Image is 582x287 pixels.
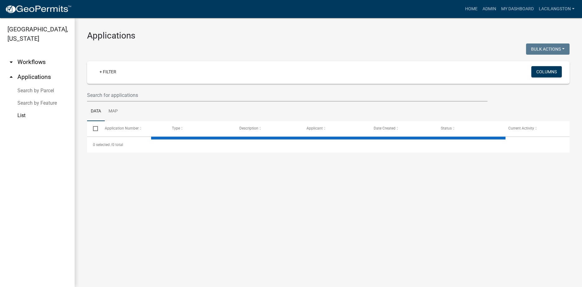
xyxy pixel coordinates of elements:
datatable-header-cell: Select [87,121,99,136]
span: Status [441,126,452,130]
button: Bulk Actions [526,43,570,55]
a: LaciLangston [536,3,577,15]
span: Type [172,126,180,130]
div: 0 total [87,137,570,153]
a: Map [105,102,122,121]
span: Date Created [374,126,396,130]
span: Description [239,126,258,130]
span: Application Number [105,126,139,130]
datatable-header-cell: Application Number [99,121,166,136]
a: Data [87,102,105,121]
span: Current Activity [508,126,534,130]
a: Home [463,3,480,15]
a: My Dashboard [499,3,536,15]
datatable-header-cell: Current Activity [502,121,570,136]
datatable-header-cell: Status [435,121,502,136]
a: Admin [480,3,499,15]
span: Applicant [307,126,323,130]
datatable-header-cell: Date Created [368,121,435,136]
datatable-header-cell: Description [233,121,301,136]
i: arrow_drop_down [7,58,15,66]
i: arrow_drop_up [7,73,15,81]
input: Search for applications [87,89,487,102]
a: + Filter [95,66,121,77]
button: Columns [531,66,562,77]
span: 0 selected / [93,143,112,147]
datatable-header-cell: Type [166,121,233,136]
datatable-header-cell: Applicant [301,121,368,136]
h3: Applications [87,30,570,41]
